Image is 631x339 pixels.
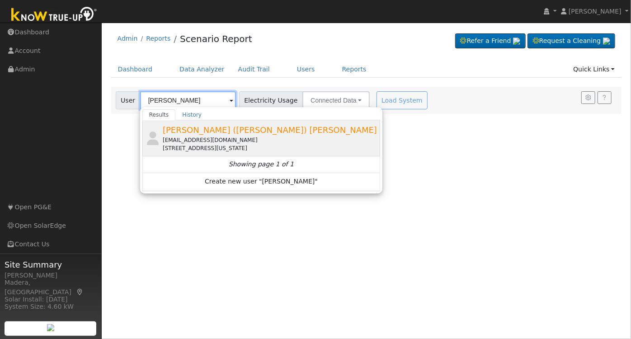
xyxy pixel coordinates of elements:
[569,8,622,15] span: [PERSON_NAME]
[7,5,102,25] img: Know True-Up
[116,91,141,109] span: User
[47,324,54,331] img: retrieve
[205,177,318,187] span: Create new user "[PERSON_NAME]"
[163,144,378,152] div: [STREET_ADDRESS][US_STATE]
[76,288,84,296] a: Map
[239,91,303,109] span: Electricity Usage
[513,38,520,45] img: retrieve
[603,38,610,45] img: retrieve
[163,136,378,144] div: [EMAIL_ADDRESS][DOMAIN_NAME]
[111,61,160,78] a: Dashboard
[581,91,595,104] button: Settings
[598,91,612,104] a: Help Link
[5,259,97,271] span: Site Summary
[175,109,208,120] a: History
[302,91,370,109] button: Connected Data
[527,33,615,49] a: Request a Cleaning
[5,302,97,311] div: System Size: 4.60 kW
[229,160,294,169] i: Showing page 1 of 1
[231,61,277,78] a: Audit Trail
[173,61,231,78] a: Data Analyzer
[140,91,236,109] input: Select a User
[163,125,377,135] span: [PERSON_NAME] ([PERSON_NAME]) [PERSON_NAME]
[455,33,526,49] a: Refer a Friend
[142,109,176,120] a: Results
[5,295,97,304] div: Solar Install: [DATE]
[5,271,97,280] div: [PERSON_NAME]
[118,35,138,42] a: Admin
[146,35,170,42] a: Reports
[566,61,622,78] a: Quick Links
[290,61,322,78] a: Users
[5,278,97,297] div: Madera, [GEOGRAPHIC_DATA]
[180,33,252,44] a: Scenario Report
[335,61,373,78] a: Reports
